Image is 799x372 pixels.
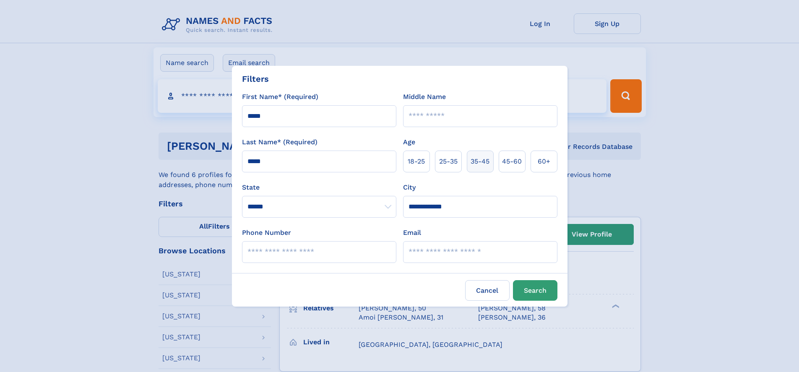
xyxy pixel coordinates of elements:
button: Search [513,280,557,301]
span: 45‑60 [502,156,522,166]
label: Phone Number [242,228,291,238]
span: 60+ [538,156,550,166]
span: 35‑45 [471,156,489,166]
span: 18‑25 [408,156,425,166]
label: First Name* (Required) [242,92,318,102]
label: Age [403,137,415,147]
label: State [242,182,396,193]
label: Email [403,228,421,238]
label: Middle Name [403,92,446,102]
label: Last Name* (Required) [242,137,318,147]
label: City [403,182,416,193]
label: Cancel [465,280,510,301]
div: Filters [242,73,269,85]
span: 25‑35 [439,156,458,166]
